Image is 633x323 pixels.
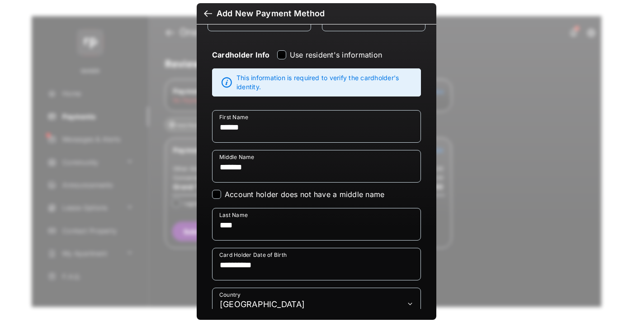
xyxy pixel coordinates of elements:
[212,50,270,76] strong: Cardholder Info
[212,288,421,320] div: payment_method_screening[postal_addresses][country]
[236,73,416,92] span: This information is required to verify the cardholder's identity.
[217,9,325,19] div: Add New Payment Method
[290,50,382,59] label: Use resident's information
[225,190,384,199] label: Account holder does not have a middle name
